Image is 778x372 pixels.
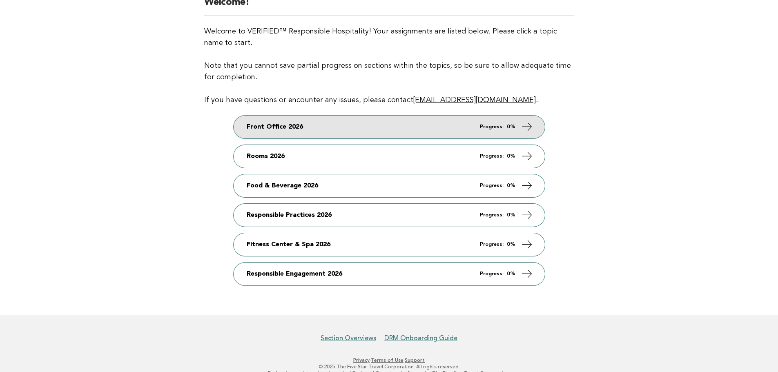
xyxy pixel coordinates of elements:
[507,183,515,188] strong: 0%
[234,204,545,227] a: Responsible Practices 2026 Progress: 0%
[480,242,504,247] em: Progress:
[139,357,639,363] p: · ·
[384,334,457,342] a: DRM Onboarding Guide
[480,124,504,129] em: Progress:
[234,145,545,168] a: Rooms 2026 Progress: 0%
[507,212,515,218] strong: 0%
[507,242,515,247] strong: 0%
[507,271,515,276] strong: 0%
[353,357,370,363] a: Privacy
[480,271,504,276] em: Progress:
[480,183,504,188] em: Progress:
[204,26,574,106] p: Welcome to VERIFIED™ Responsible Hospitality! Your assignments are listed below. Please click a t...
[405,357,425,363] a: Support
[507,154,515,159] strong: 0%
[234,233,545,256] a: Fitness Center & Spa 2026 Progress: 0%
[234,116,545,138] a: Front Office 2026 Progress: 0%
[234,174,545,197] a: Food & Beverage 2026 Progress: 0%
[321,334,376,342] a: Section Overviews
[413,96,536,104] a: [EMAIL_ADDRESS][DOMAIN_NAME]
[507,124,515,129] strong: 0%
[234,263,545,285] a: Responsible Engagement 2026 Progress: 0%
[480,212,504,218] em: Progress:
[371,357,403,363] a: Terms of Use
[480,154,504,159] em: Progress:
[139,363,639,370] p: © 2025 The Five Star Travel Corporation. All rights reserved.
